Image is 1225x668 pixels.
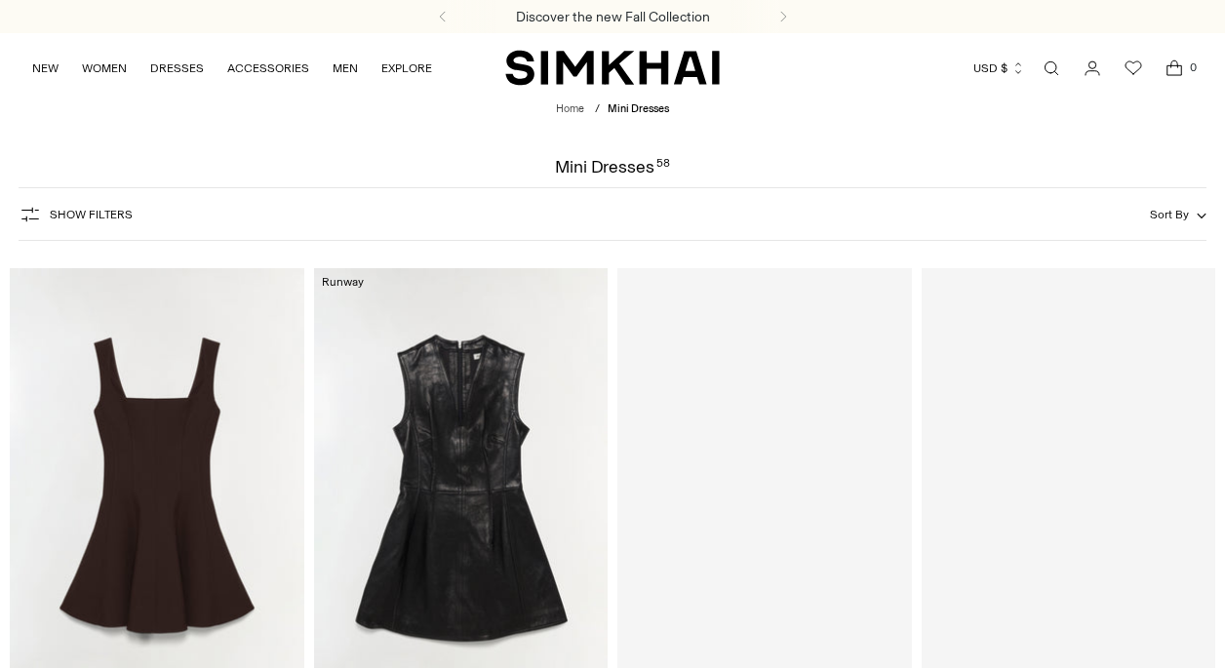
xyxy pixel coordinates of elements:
nav: breadcrumbs [556,102,669,115]
a: MEN [333,47,358,90]
a: EXPLORE [381,47,432,90]
a: Wishlist [1114,49,1153,88]
button: Show Filters [19,199,133,230]
a: NEW [32,47,59,90]
span: Show Filters [50,208,133,221]
a: Open cart modal [1155,49,1194,88]
a: SIMKHAI [505,49,720,87]
a: Open search modal [1032,49,1071,88]
a: Home [556,102,584,115]
span: Mini Dresses [608,102,669,115]
a: Go to the account page [1073,49,1112,88]
span: 0 [1184,59,1202,76]
h1: Mini Dresses [555,158,669,176]
a: DRESSES [150,47,204,90]
div: 58 [656,158,670,176]
a: WOMEN [82,47,127,90]
a: Discover the new Fall Collection [516,9,710,25]
div: / [595,102,600,115]
button: Sort By [1150,204,1206,225]
button: USD $ [973,47,1025,90]
a: ACCESSORIES [227,47,309,90]
span: Sort By [1150,208,1189,221]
